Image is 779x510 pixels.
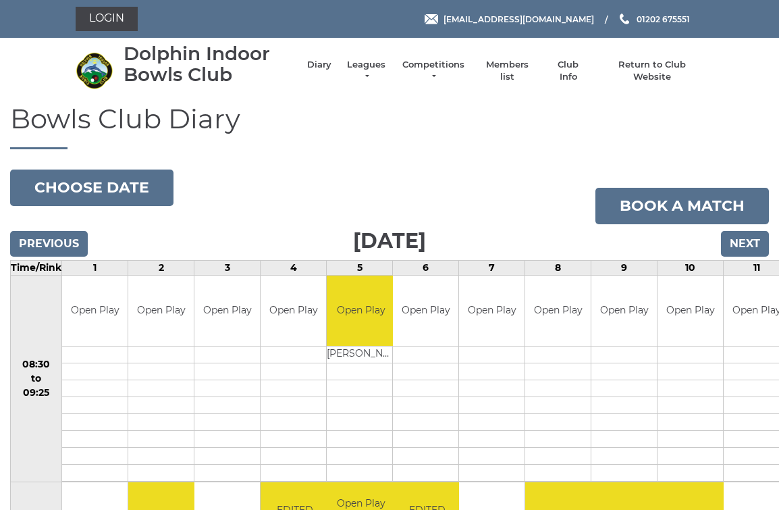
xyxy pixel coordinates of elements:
td: Open Play [525,276,591,347]
a: Phone us 01202 675551 [618,13,690,26]
a: Competitions [401,59,466,83]
input: Next [721,231,769,257]
td: Open Play [327,276,395,347]
td: Open Play [194,276,260,347]
a: Return to Club Website [601,59,703,83]
a: Email [EMAIL_ADDRESS][DOMAIN_NAME] [425,13,594,26]
td: 9 [591,260,657,275]
a: Login [76,7,138,31]
img: Phone us [620,14,629,24]
a: Leagues [345,59,387,83]
td: 6 [393,260,459,275]
td: Open Play [128,276,194,347]
span: 01202 675551 [637,14,690,24]
a: Club Info [549,59,588,83]
td: Open Play [62,276,128,347]
td: 10 [657,260,724,275]
span: [EMAIL_ADDRESS][DOMAIN_NAME] [444,14,594,24]
td: Open Play [591,276,657,347]
td: 2 [128,260,194,275]
img: Email [425,14,438,24]
td: 08:30 to 09:25 [11,275,62,482]
td: [PERSON_NAME] [327,347,395,363]
td: 3 [194,260,261,275]
td: 7 [459,260,525,275]
td: 5 [327,260,393,275]
a: Diary [307,59,331,71]
td: Open Play [261,276,326,347]
input: Previous [10,231,88,257]
div: Dolphin Indoor Bowls Club [124,43,294,85]
img: Dolphin Indoor Bowls Club [76,52,113,89]
h1: Bowls Club Diary [10,104,769,149]
td: 8 [525,260,591,275]
a: Members list [479,59,535,83]
td: 1 [62,260,128,275]
td: Open Play [459,276,525,347]
a: Book a match [595,188,769,224]
td: Open Play [657,276,723,347]
td: 4 [261,260,327,275]
td: Time/Rink [11,260,62,275]
td: Open Play [393,276,458,347]
button: Choose date [10,170,173,206]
